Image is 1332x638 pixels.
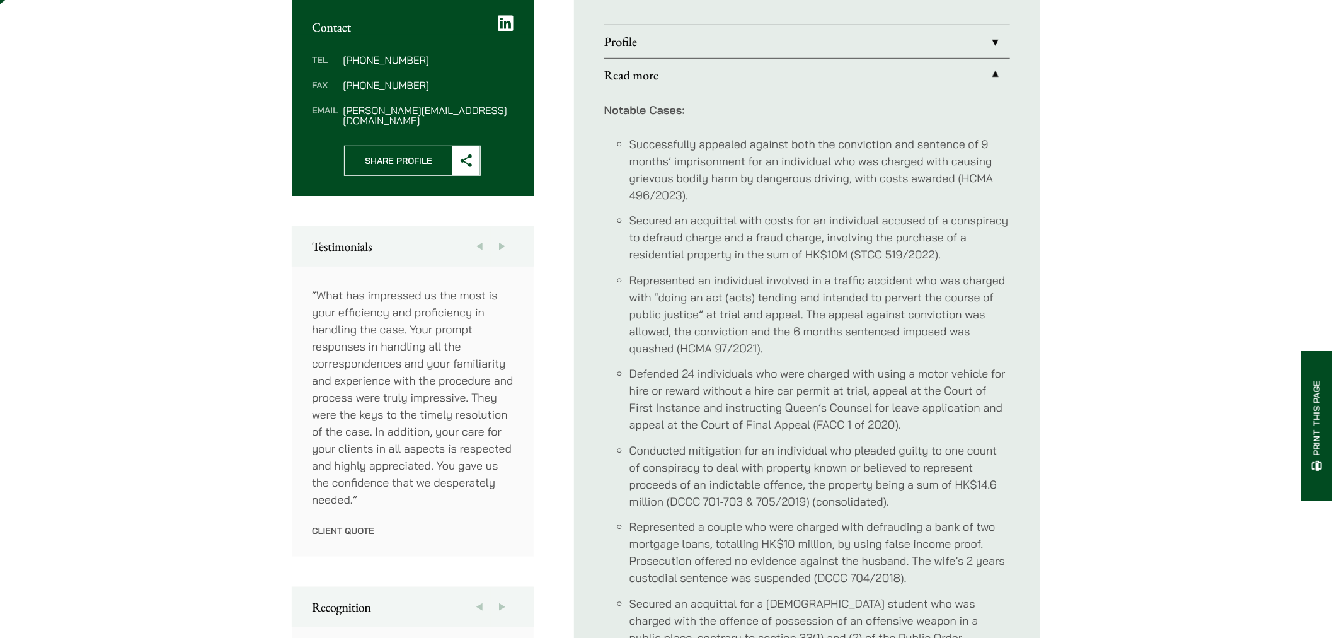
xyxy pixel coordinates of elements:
[629,518,1010,586] li: Represented a couple who were charged with defrauding a bank of two mortgage loans, totalling HK$...
[604,103,685,117] strong: Notable Cases:
[604,25,1010,58] a: Profile
[312,239,514,254] h2: Testimonials
[468,226,491,267] button: Previous
[312,600,514,615] h2: Recognition
[312,55,338,80] dt: Tel
[629,136,1010,204] li: Successfully appealed against both the conviction and sentence of 9 months’ imprisonment for an i...
[312,525,514,536] p: Client Quote
[344,146,481,176] button: Share Profile
[345,146,452,175] span: Share Profile
[629,212,1010,263] li: Secured an acquittal with costs for an individual accused of a conspiracy to defraud charge and a...
[343,80,513,90] dd: [PHONE_NUMBER]
[468,587,491,627] button: Previous
[498,14,514,32] a: LinkedIn
[629,272,1010,357] li: Represented an individual involved in a traffic accident who was charged with “doing an act (acts...
[343,55,513,65] dd: [PHONE_NUMBER]
[604,59,1010,91] a: Read more
[491,226,514,267] button: Next
[312,80,338,105] dt: Fax
[312,287,514,508] p: “What has impressed us the most is your efficiency and proficiency in handling the case. Your pro...
[629,442,1010,510] li: Conducted mitigation for an individual who pleaded guilty to one count of conspiracy to deal with...
[629,365,1010,433] li: Defended 24 individuals who were charged with using a motor vehicle for hire or reward without a ...
[312,20,514,35] h2: Contact
[343,105,513,125] dd: [PERSON_NAME][EMAIL_ADDRESS][DOMAIN_NAME]
[312,105,338,125] dt: Email
[491,587,514,627] button: Next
